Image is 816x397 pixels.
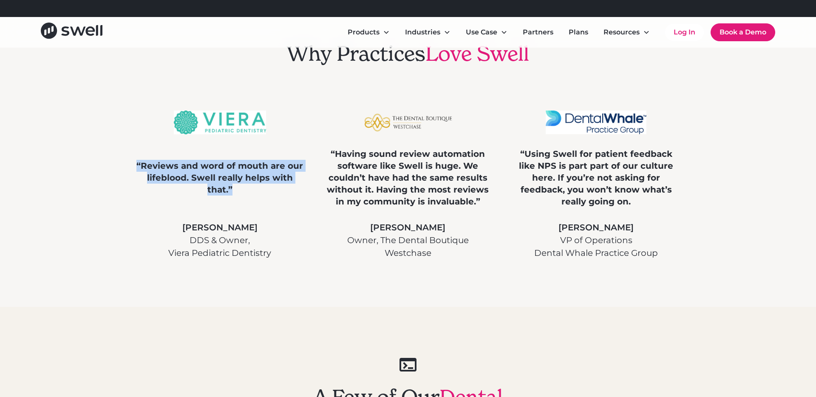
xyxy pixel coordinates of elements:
div: Use Case [459,24,514,41]
a: Log In [665,24,704,41]
div: Industries [398,24,457,41]
h2: Why Practices [287,42,529,66]
div: Industries [405,27,440,37]
a: Book a Demo [711,23,775,41]
a: home [41,23,102,42]
p: [PERSON_NAME] [182,221,258,234]
p: [PERSON_NAME] [370,221,445,234]
p: DDS & Owner, Viera Pediatric Dentistry [168,234,271,259]
p: VP of Operations Dental Whale Practice Group [534,234,658,259]
span: Love Swell [425,41,529,66]
img: The Dental Boutique logo [361,111,456,134]
div: Resources [603,27,640,37]
div: Products [341,24,397,41]
a: Plans [562,24,595,41]
div: “Having sound review automation software like Swell is huge. We couldn’t have had the same result... [324,148,492,207]
img: Dental Whale Practice Group logo [546,111,646,134]
a: Partners [516,24,560,41]
p: Owner, The Dental Boutique Westchase [324,234,492,259]
p: [PERSON_NAME] [558,221,634,234]
div: Resources [597,24,657,41]
div: Products [348,27,380,37]
div: “Using Swell for patient feedback like NPS is part part of our culture here. If you’re not asking... [512,148,680,207]
div: “Reviews and word of mouth are our lifeblood. Swell really helps with that.” [136,160,304,196]
div: Use Case [466,27,497,37]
